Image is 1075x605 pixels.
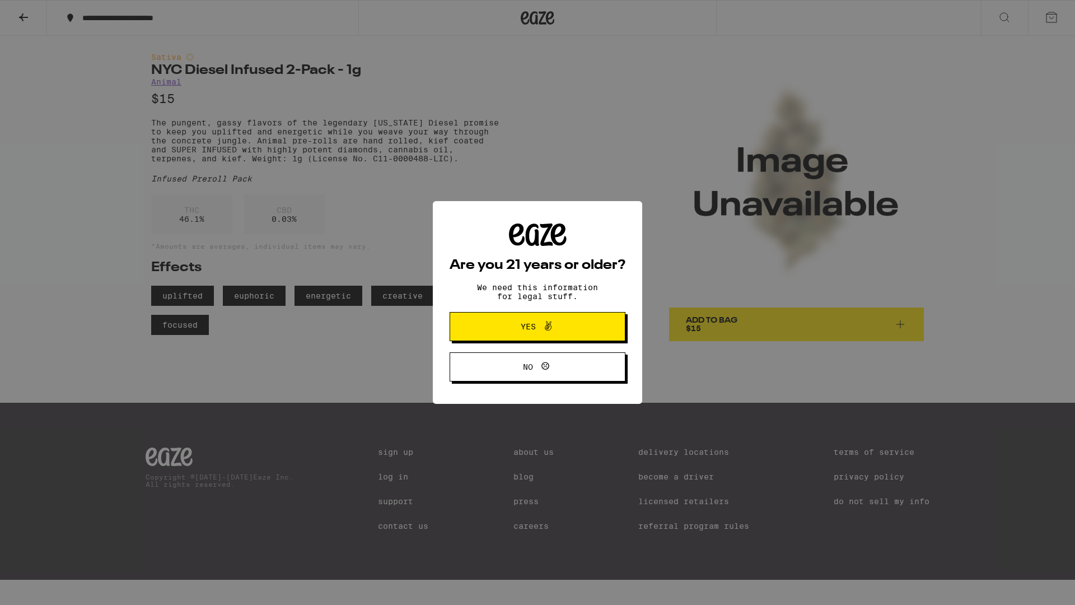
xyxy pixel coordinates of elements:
[468,283,607,301] p: We need this information for legal stuff.
[523,363,533,371] span: No
[450,352,625,381] button: No
[521,323,536,331] span: Yes
[450,312,625,341] button: Yes
[450,259,625,272] h2: Are you 21 years or older?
